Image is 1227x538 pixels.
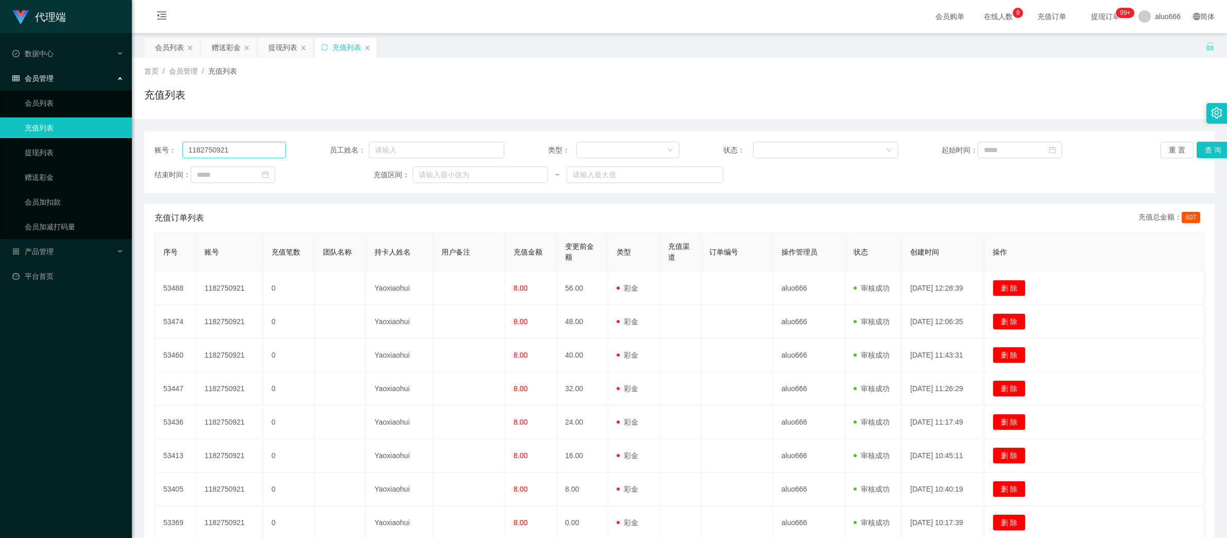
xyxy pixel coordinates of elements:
[514,451,527,460] span: 8.00
[773,272,845,305] td: aluo666
[667,147,673,154] i: 图标: down
[902,372,984,406] td: [DATE] 11:26:29
[366,372,433,406] td: Yaoxiaohui
[557,439,608,473] td: 16.00
[557,305,608,339] td: 48.00
[196,339,263,372] td: 1182750921
[25,117,124,138] a: 充值列表
[1205,42,1215,51] i: 图标: unlock
[196,305,263,339] td: 1182750921
[155,170,191,180] span: 结束时间：
[155,305,196,339] td: 53474
[993,313,1026,330] button: 删 除
[514,518,527,527] span: 8.00
[557,473,608,506] td: 8.00
[617,248,631,256] span: 类型
[366,272,433,305] td: Yaoxiaohui
[413,166,549,183] input: 请输入最小值为
[204,248,219,256] span: 账号
[902,272,984,305] td: [DATE] 12:28:39
[617,317,638,326] span: 彩金
[12,248,20,255] i: 图标: appstore-o
[169,67,198,75] span: 会员管理
[155,439,196,473] td: 53413
[993,447,1026,464] button: 删 除
[993,414,1026,430] button: 删 除
[12,10,29,25] img: logo.9652507e.png
[557,339,608,372] td: 40.00
[263,272,315,305] td: 0
[155,473,196,506] td: 53405
[373,170,413,180] span: 充值区间：
[854,485,890,493] span: 审核成功
[155,212,204,224] span: 充值订单列表
[979,13,1018,20] span: 在线人数
[668,242,690,261] span: 充值渠道
[332,38,361,57] div: 充值列表
[773,305,845,339] td: aluo666
[364,45,370,51] i: 图标: close
[155,406,196,439] td: 53436
[557,272,608,305] td: 56.00
[163,248,178,256] span: 序号
[514,351,527,359] span: 8.00
[196,272,263,305] td: 1182750921
[854,518,890,527] span: 审核成功
[300,45,306,51] i: 图标: close
[854,351,890,359] span: 审核成功
[12,74,54,82] span: 会员管理
[271,248,300,256] span: 充值笔数
[854,384,890,393] span: 审核成功
[617,284,638,292] span: 彩金
[548,170,567,180] span: ~
[366,473,433,506] td: Yaoxiaohui
[366,439,433,473] td: Yaoxiaohui
[25,216,124,237] a: 会员加减打码量
[155,372,196,406] td: 53447
[854,418,890,426] span: 审核成功
[196,473,263,506] td: 1182750921
[144,87,185,103] h1: 充值列表
[155,38,184,57] div: 会员列表
[773,473,845,506] td: aluo666
[208,67,237,75] span: 充值列表
[374,248,411,256] span: 持卡人姓名
[12,49,54,58] span: 数据中心
[902,473,984,506] td: [DATE] 10:40:19
[369,142,505,158] input: 请输入
[1116,8,1134,18] sup: 1186
[942,145,978,156] span: 起始时间：
[514,317,527,326] span: 8.00
[12,266,124,287] a: 图标: dashboard平台首页
[1086,13,1125,20] span: 提现订单
[514,384,527,393] span: 8.00
[773,439,845,473] td: aluo666
[1182,212,1200,223] span: 607
[773,406,845,439] td: aluo666
[1032,13,1071,20] span: 充值订单
[1211,107,1222,119] i: 图标: setting
[155,145,182,156] span: 账号：
[25,93,124,113] a: 会员列表
[1161,142,1194,158] button: 重 置
[263,406,315,439] td: 0
[35,1,66,33] h1: 代理端
[993,347,1026,363] button: 删 除
[617,418,638,426] span: 彩金
[617,384,638,393] span: 彩金
[781,248,817,256] span: 操作管理员
[366,406,433,439] td: Yaoxiaohui
[910,248,939,256] span: 创建时间
[773,339,845,372] td: aluo666
[1049,146,1056,154] i: 图标: calendar
[514,485,527,493] span: 8.00
[144,67,159,75] span: 首页
[155,272,196,305] td: 53488
[262,171,269,178] i: 图标: calendar
[617,518,638,527] span: 彩金
[25,192,124,212] a: 会员加扣款
[902,406,984,439] td: [DATE] 11:17:49
[12,12,66,21] a: 代理端
[854,451,890,460] span: 审核成功
[12,247,54,256] span: 产品管理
